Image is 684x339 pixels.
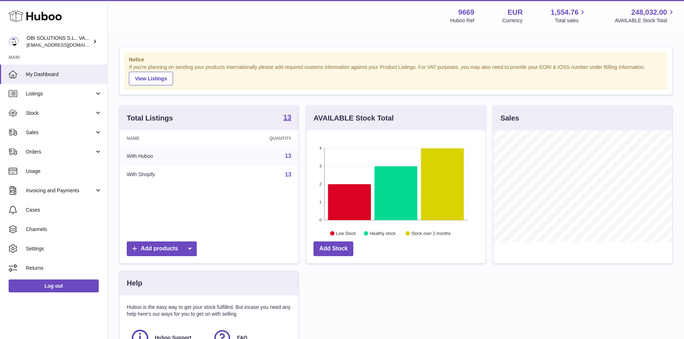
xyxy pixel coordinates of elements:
span: My Dashboard [26,71,102,78]
strong: EUR [507,8,522,17]
text: Healthy stock [370,231,396,236]
a: 13 [285,153,292,159]
a: 1,554.76 Total sales [551,8,587,24]
span: 248,032.00 [631,8,667,17]
span: 1,554.76 [551,8,579,17]
span: Returns [26,265,102,272]
div: If you're planning on sending your products internationally please add required customs informati... [129,64,663,85]
text: Stock over 2 months [411,231,451,236]
a: 13 [283,114,291,122]
p: Huboo is the easy way to get your stock fulfilled. But incase you need any help here's our ways f... [127,304,291,317]
strong: 13 [283,114,291,121]
text: Low Stock [336,231,356,236]
span: Channels [26,226,102,233]
span: [EMAIL_ADDRESS][DOMAIN_NAME] [27,42,106,48]
text: 1 [320,200,322,204]
a: Log out [9,279,99,292]
a: View Listings [129,72,173,85]
span: Settings [26,245,102,252]
text: 4 [320,146,322,150]
a: 248,032.00 AVAILABLE Stock Total [615,8,675,24]
div: Currency [502,17,523,24]
th: Name [120,130,216,147]
h3: Sales [501,113,519,123]
a: Add Stock [313,241,353,256]
text: 0 [320,218,322,222]
td: With Shopify [120,165,216,184]
span: Invoicing and Payments [26,187,94,194]
th: Quantity [216,130,299,147]
strong: 9669 [458,8,474,17]
span: AVAILABLE Stock Total [615,17,675,24]
span: Listings [26,90,94,97]
h3: Total Listings [127,113,173,123]
span: Usage [26,168,102,175]
span: Sales [26,129,94,136]
span: Cases [26,207,102,213]
span: Stock [26,110,94,117]
h3: AVAILABLE Stock Total [313,113,394,123]
span: Total sales [555,17,587,24]
div: OBI SOLUTIONS S.L., VAT: B70911078 [27,35,91,48]
strong: Notice [129,56,663,63]
text: 2 [320,182,322,186]
td: With Huboo [120,147,216,165]
a: Add products [127,241,197,256]
img: internalAdmin-9669@internal.huboo.com [9,36,19,47]
h3: Help [127,278,142,288]
text: 3 [320,164,322,168]
a: 13 [285,171,292,178]
div: Huboo Ref [450,17,474,24]
span: Orders [26,149,94,155]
